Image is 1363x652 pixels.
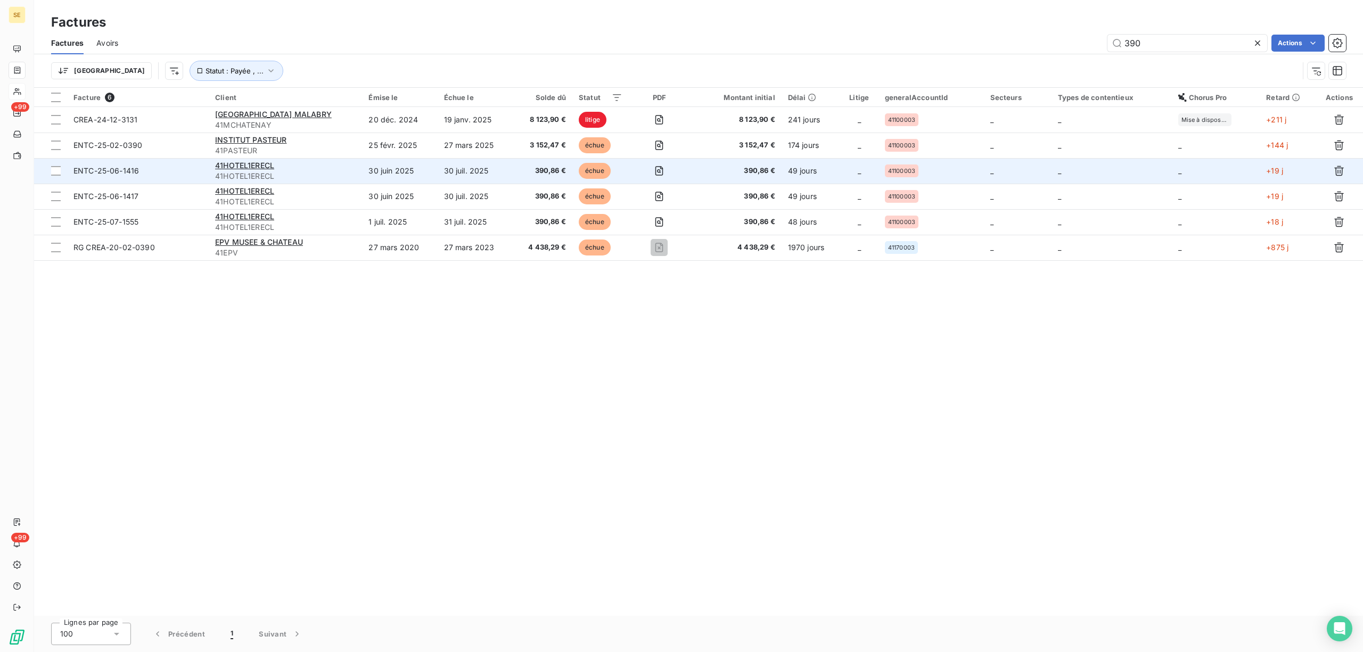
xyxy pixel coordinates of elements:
span: ENTC-25-06-1417 [73,192,138,201]
td: 30 juil. 2025 [438,158,513,184]
span: _ [990,243,993,252]
span: 41100003 [888,168,915,174]
span: +19 j [1266,192,1283,201]
a: +99 [9,104,25,121]
td: 30 juin 2025 [362,184,437,209]
button: Statut : Payée , ... [190,61,283,81]
div: Solde dû [519,93,566,102]
span: 41HOTEL1ERECL [215,186,274,195]
td: 48 jours [782,209,840,235]
span: RG CREA-20-02-0390 [73,243,155,252]
span: 6 [105,93,114,102]
span: 390,86 € [519,191,566,202]
span: _ [1058,141,1061,150]
td: 31 juil. 2025 [438,209,513,235]
td: 30 juin 2025 [362,158,437,184]
td: 49 jours [782,184,840,209]
div: Litige [847,93,872,102]
button: Actions [1271,35,1325,52]
span: 41100003 [888,117,915,123]
td: 27 mars 2020 [362,235,437,260]
span: 41PASTEUR [215,145,356,156]
span: Facture [73,93,101,102]
span: _ [1058,243,1061,252]
span: ENTC-25-07-1555 [73,217,138,226]
span: +211 j [1266,115,1286,124]
td: 30 juil. 2025 [438,184,513,209]
span: _ [1178,141,1181,150]
span: CREA-24-12-3131 [73,115,137,124]
span: _ [990,115,993,124]
span: 390,86 € [696,166,775,176]
span: _ [1178,192,1181,201]
td: 27 mars 2025 [438,133,513,158]
span: 41EPV [215,247,356,258]
span: échue [579,240,611,255]
span: 41HOTEL1ERECL [215,196,356,207]
span: _ [990,166,993,175]
td: 49 jours [782,158,840,184]
td: 25 févr. 2025 [362,133,437,158]
span: 41HOTEL1ERECL [215,212,274,221]
td: 1 juil. 2025 [362,209,437,235]
span: _ [858,115,861,124]
span: _ [858,192,861,201]
span: _ [1058,115,1061,124]
span: +99 [11,533,29,542]
div: Retard [1266,93,1309,102]
span: _ [1058,217,1061,226]
span: 1 [231,629,233,639]
span: 41HOTEL1ERECL [215,222,356,233]
span: 4 438,29 € [519,242,566,253]
span: 8 123,90 € [519,114,566,125]
span: +18 j [1266,217,1283,226]
span: +144 j [1266,141,1288,150]
div: Émise le [368,93,431,102]
div: Échue le [444,93,506,102]
span: Factures [51,38,84,48]
span: 390,86 € [696,217,775,227]
span: 41170003 [888,244,915,251]
span: échue [579,188,611,204]
input: Rechercher [1107,35,1267,52]
div: Client [215,93,356,102]
span: Avoirs [96,38,118,48]
span: INSTITUT PASTEUR [215,135,286,144]
span: EPV MUSEE & CHATEAU [215,237,303,246]
button: 1 [218,623,246,645]
span: _ [858,166,861,175]
td: 27 mars 2023 [438,235,513,260]
span: ENTC-25-02-0390 [73,141,142,150]
span: _ [990,192,993,201]
span: litige [579,112,606,128]
div: Open Intercom Messenger [1327,616,1352,641]
span: 390,86 € [696,191,775,202]
span: 41100003 [888,193,915,200]
div: Actions [1322,93,1357,102]
span: _ [1058,192,1061,201]
td: 19 janv. 2025 [438,107,513,133]
span: +99 [11,102,29,112]
button: Précédent [139,623,218,645]
h3: Factures [51,13,106,32]
span: +875 j [1266,243,1288,252]
div: Secteurs [990,93,1045,102]
span: Mise à disposition du destinataire [1181,117,1228,123]
div: Types de contentieux [1058,93,1165,102]
span: [GEOGRAPHIC_DATA] MALABRY [215,110,332,119]
span: Statut : Payée , ... [206,67,264,75]
span: 41100003 [888,219,915,225]
td: 241 jours [782,107,840,133]
div: PDF [635,93,684,102]
span: _ [1178,217,1181,226]
span: échue [579,214,611,230]
span: 390,86 € [519,166,566,176]
span: 41HOTEL1ERECL [215,171,356,181]
span: échue [579,163,611,179]
span: _ [858,141,861,150]
button: [GEOGRAPHIC_DATA] [51,62,152,79]
td: 174 jours [782,133,840,158]
button: Suivant [246,623,315,645]
img: Logo LeanPay [9,629,26,646]
span: _ [858,217,861,226]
